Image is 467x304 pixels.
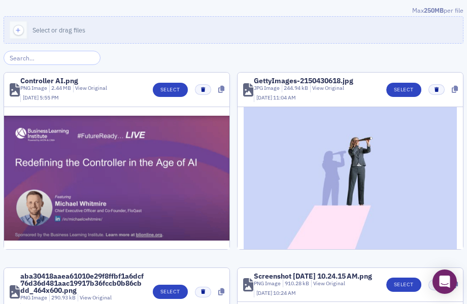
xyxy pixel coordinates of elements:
[254,84,280,92] div: JPG Image
[153,285,188,299] button: Select
[254,273,372,280] div: Screenshot [DATE] 10.24.15 AM.png
[386,83,421,97] button: Select
[80,294,112,301] a: View Original
[312,84,344,91] a: View Original
[273,289,296,296] span: 10:24 AM
[20,273,146,294] div: aba30418aaea61010e29f8ffbf1a6dcf76d36d481aac19917b36fccb0b86cbdd_464x600.png
[432,269,457,294] div: Open Intercom Messenger
[20,294,47,302] div: PNG Image
[49,84,72,92] div: 2.44 MB
[254,280,281,288] div: PNG Image
[20,84,47,92] div: PNG Image
[273,94,296,101] span: 11:04 AM
[4,6,463,17] div: Max per file
[424,6,444,14] span: 250MB
[256,289,273,296] span: [DATE]
[20,77,78,84] div: Controller AI.png
[40,94,59,101] span: 5:55 PM
[49,294,76,302] div: 290.93 kB
[386,278,421,292] button: Select
[254,77,353,84] div: GettyImages-2150430618.jpg
[32,26,85,34] span: Select or drag files
[313,280,345,287] a: View Original
[282,84,309,92] div: 244.94 kB
[256,94,273,101] span: [DATE]
[153,83,188,97] button: Select
[4,51,101,65] input: Search…
[283,280,310,288] div: 910.28 kB
[4,16,463,44] button: Select or drag files
[75,84,107,91] a: View Original
[23,94,40,101] span: [DATE]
